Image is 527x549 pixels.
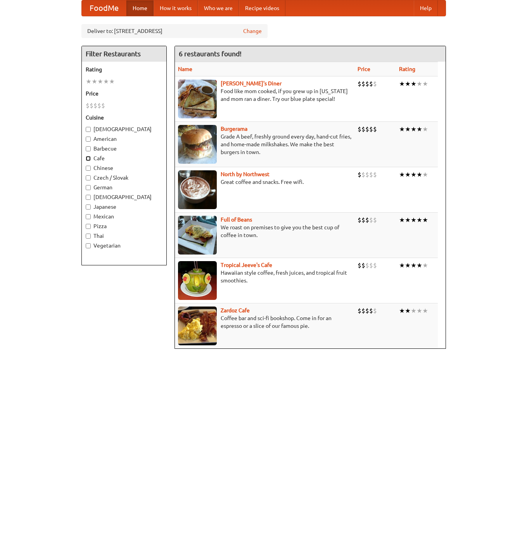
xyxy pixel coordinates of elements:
[358,261,361,270] li: $
[221,126,247,132] b: Burgerama
[411,125,416,133] li: ★
[416,216,422,224] li: ★
[416,170,422,179] li: ★
[358,307,361,315] li: $
[86,175,91,180] input: Czech / Slovak
[358,80,361,88] li: $
[86,125,162,133] label: [DEMOGRAPHIC_DATA]
[365,80,369,88] li: $
[126,0,154,16] a: Home
[86,184,162,191] label: German
[178,223,351,239] p: We roast on premises to give you the best cup of coffee in town.
[86,101,90,110] li: $
[365,261,369,270] li: $
[405,170,411,179] li: ★
[369,80,373,88] li: $
[416,307,422,315] li: ★
[358,216,361,224] li: $
[86,195,91,200] input: [DEMOGRAPHIC_DATA]
[399,125,405,133] li: ★
[405,216,411,224] li: ★
[86,242,162,249] label: Vegetarian
[358,66,370,72] a: Price
[361,170,365,179] li: $
[86,185,91,190] input: German
[373,170,377,179] li: $
[399,80,405,88] li: ★
[416,125,422,133] li: ★
[399,307,405,315] li: ★
[422,216,428,224] li: ★
[178,269,351,284] p: Hawaiian style coffee, fresh juices, and tropical fruit smoothies.
[82,46,166,62] h4: Filter Restaurants
[399,170,405,179] li: ★
[221,307,250,313] a: Zardoz Cafe
[361,307,365,315] li: $
[86,213,162,220] label: Mexican
[416,80,422,88] li: ★
[221,80,282,87] a: [PERSON_NAME]'s Diner
[373,307,377,315] li: $
[86,222,162,230] label: Pizza
[82,0,126,16] a: FoodMe
[373,125,377,133] li: $
[178,87,351,103] p: Food like mom cooked, if you grew up in [US_STATE] and mom ran a diner. Try our blue plate special!
[411,216,416,224] li: ★
[178,216,217,255] img: beans.jpg
[86,214,91,219] input: Mexican
[411,170,416,179] li: ★
[86,232,162,240] label: Thai
[369,307,373,315] li: $
[178,133,351,156] p: Grade A beef, freshly ground every day, hand-cut fries, and home-made milkshakes. We make the bes...
[86,224,91,229] input: Pizza
[86,174,162,182] label: Czech / Slovak
[405,307,411,315] li: ★
[361,80,365,88] li: $
[198,0,239,16] a: Who we are
[373,261,377,270] li: $
[179,50,242,57] ng-pluralize: 6 restaurants found!
[411,80,416,88] li: ★
[178,125,217,164] img: burgerama.jpg
[86,164,162,172] label: Chinese
[422,170,428,179] li: ★
[86,243,91,248] input: Vegetarian
[86,203,162,211] label: Japanese
[86,145,162,152] label: Barbecue
[422,307,428,315] li: ★
[86,135,162,143] label: American
[178,178,351,186] p: Great coffee and snacks. Free wifi.
[86,137,91,142] input: American
[86,66,162,73] h5: Rating
[373,216,377,224] li: $
[369,216,373,224] li: $
[86,127,91,132] input: [DEMOGRAPHIC_DATA]
[411,307,416,315] li: ★
[154,0,198,16] a: How it works
[369,170,373,179] li: $
[221,171,270,177] b: North by Northwest
[221,216,252,223] a: Full of Beans
[365,307,369,315] li: $
[109,77,115,86] li: ★
[103,77,109,86] li: ★
[405,125,411,133] li: ★
[422,80,428,88] li: ★
[97,77,103,86] li: ★
[86,234,91,239] input: Thai
[178,170,217,209] img: north.jpg
[405,261,411,270] li: ★
[86,154,162,162] label: Cafe
[422,261,428,270] li: ★
[178,261,217,300] img: jeeves.jpg
[86,204,91,210] input: Japanese
[414,0,438,16] a: Help
[86,90,162,97] h5: Price
[86,77,92,86] li: ★
[86,193,162,201] label: [DEMOGRAPHIC_DATA]
[221,262,272,268] b: Tropical Jeeve's Cafe
[369,261,373,270] li: $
